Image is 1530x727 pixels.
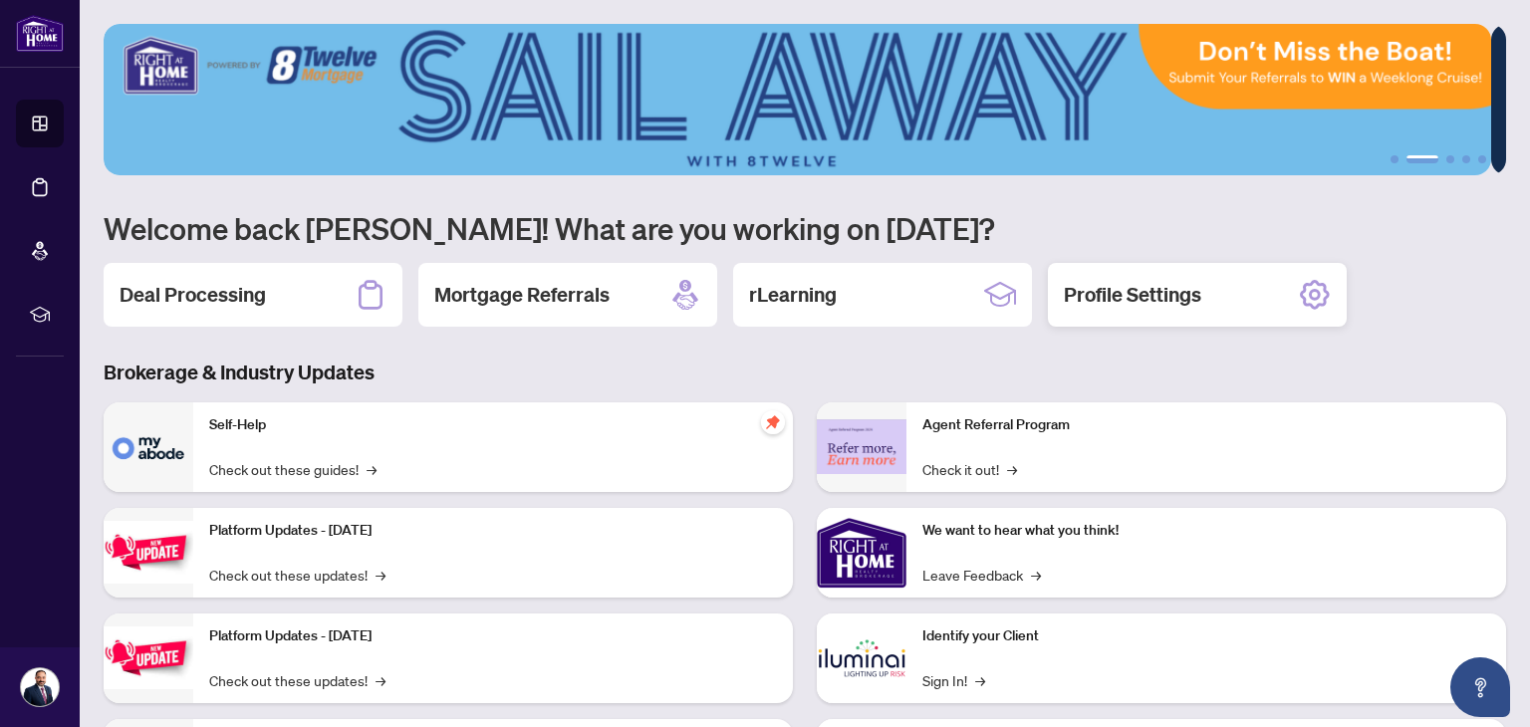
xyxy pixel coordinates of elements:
h2: Deal Processing [120,281,266,309]
span: → [1007,458,1017,480]
img: Platform Updates - July 8, 2025 [104,626,193,689]
span: → [1031,564,1041,586]
p: Agent Referral Program [922,414,1490,436]
img: Identify your Client [817,613,906,703]
h3: Brokerage & Industry Updates [104,359,1506,386]
button: 2 [1406,155,1438,163]
span: → [975,669,985,691]
a: Check out these updates!→ [209,564,385,586]
p: We want to hear what you think! [922,520,1490,542]
a: Sign In!→ [922,669,985,691]
p: Platform Updates - [DATE] [209,520,777,542]
button: 4 [1462,155,1470,163]
img: Agent Referral Program [817,419,906,474]
button: 1 [1391,155,1399,163]
img: Self-Help [104,402,193,492]
a: Leave Feedback→ [922,564,1041,586]
span: → [367,458,377,480]
p: Self-Help [209,414,777,436]
a: Check out these guides!→ [209,458,377,480]
h2: Profile Settings [1064,281,1201,309]
img: Platform Updates - July 21, 2025 [104,521,193,584]
span: pushpin [761,410,785,434]
h1: Welcome back [PERSON_NAME]! What are you working on [DATE]? [104,209,1506,247]
a: Check it out!→ [922,458,1017,480]
span: → [376,669,385,691]
p: Identify your Client [922,625,1490,647]
img: We want to hear what you think! [817,508,906,598]
img: Profile Icon [21,668,59,706]
img: Slide 1 [104,24,1491,175]
h2: Mortgage Referrals [434,281,610,309]
img: logo [16,15,64,52]
h2: rLearning [749,281,837,309]
a: Check out these updates!→ [209,669,385,691]
span: → [376,564,385,586]
button: 3 [1446,155,1454,163]
button: Open asap [1450,657,1510,717]
button: 5 [1478,155,1486,163]
p: Platform Updates - [DATE] [209,625,777,647]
